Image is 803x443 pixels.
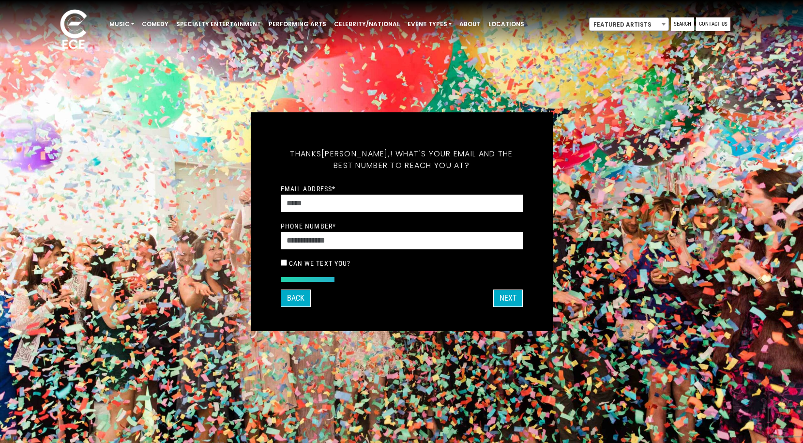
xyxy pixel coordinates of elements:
[589,17,669,31] span: Featured Artists
[138,16,172,32] a: Comedy
[696,17,730,31] a: Contact Us
[289,259,351,268] label: Can we text you?
[106,16,138,32] a: Music
[671,17,694,31] a: Search
[265,16,330,32] a: Performing Arts
[493,290,523,307] button: Next
[172,16,265,32] a: Specialty Entertainment
[485,16,528,32] a: Locations
[590,18,668,31] span: Featured Artists
[49,7,98,54] img: ece_new_logo_whitev2-1.png
[281,222,336,230] label: Phone Number
[281,290,311,307] button: Back
[281,137,523,183] h5: Thanks ! What's your email and the best number to reach you at?
[455,16,485,32] a: About
[281,184,336,193] label: Email Address
[330,16,404,32] a: Celebrity/National
[404,16,455,32] a: Event Types
[321,148,390,159] span: [PERSON_NAME],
